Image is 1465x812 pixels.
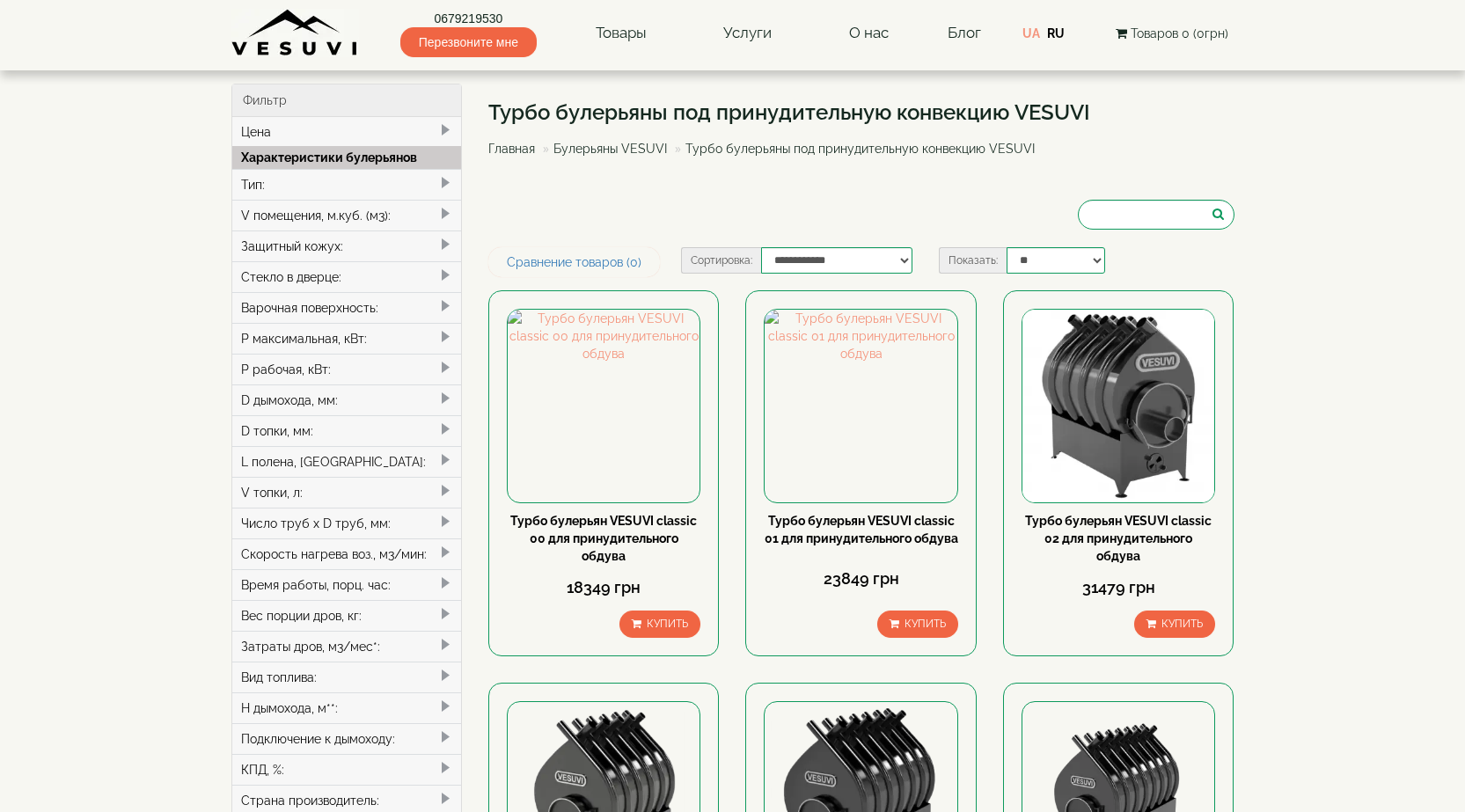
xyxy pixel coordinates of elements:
[232,323,462,354] div: P максимальная, кВт:
[1022,26,1040,40] a: UA
[553,142,667,156] a: Булерьяны VESUVI
[508,310,700,501] img: Турбо булерьян VESUVI classic 00 для принудительного обдува
[232,117,462,147] div: Цена
[1022,310,1214,501] img: Турбо булерьян VESUVI classic 02 для принудительного обдува
[232,569,462,600] div: Время работы, порц. час:
[765,514,958,545] a: Турбо булерьян VESUVI classic 01 для принудительного обдува
[578,13,664,54] a: Товары
[232,631,462,662] div: Затраты дров, м3/мес*:
[765,310,956,501] img: Турбо булерьян VESUVI classic 01 для принудительного обдува
[231,9,359,57] img: Завод VESUVI
[488,101,1090,124] h1: Турбо булерьяны под принудительную конвекцию VESUVI
[948,24,981,41] a: Блог
[232,146,462,169] div: Характеристики булерьянов
[400,27,537,57] span: Перезвоните мне
[488,142,535,156] a: Главная
[1025,514,1212,563] a: Турбо булерьян VESUVI classic 02 для принудительного обдува
[706,13,789,54] a: Услуги
[232,415,462,446] div: D топки, мм:
[1110,24,1234,43] button: Товаров 0 (0грн)
[232,169,462,200] div: Тип:
[1161,618,1203,630] span: Купить
[232,538,462,569] div: Скорость нагрева воз., м3/мин:
[400,10,537,27] a: 0679219530
[1022,576,1215,599] div: 31479 грн
[1047,26,1065,40] a: RU
[232,754,462,785] div: КПД, %:
[232,477,462,508] div: V топки, л:
[232,600,462,631] div: Вес порции дров, кг:
[232,230,462,261] div: Защитный кожух:
[1134,611,1215,638] button: Купить
[232,662,462,692] div: Вид топлива:
[764,567,957,590] div: 23849 грн
[670,140,1035,157] li: Турбо булерьяны под принудительную конвекцию VESUVI
[232,84,462,117] div: Фильтр
[232,200,462,230] div: V помещения, м.куб. (м3):
[510,514,697,563] a: Турбо булерьян VESUVI classic 00 для принудительного обдува
[232,354,462,384] div: P рабочая, кВт:
[507,576,700,599] div: 18349 грн
[619,611,700,638] button: Купить
[905,618,946,630] span: Купить
[681,247,761,274] label: Сортировка:
[232,261,462,292] div: Стекло в дверце:
[1131,26,1228,40] span: Товаров 0 (0грн)
[831,13,906,54] a: О нас
[488,247,660,277] a: Сравнение товаров (0)
[232,446,462,477] div: L полена, [GEOGRAPHIC_DATA]:
[877,611,958,638] button: Купить
[232,292,462,323] div: Варочная поверхность:
[939,247,1007,274] label: Показать:
[647,618,688,630] span: Купить
[232,723,462,754] div: Подключение к дымоходу:
[232,508,462,538] div: Число труб x D труб, мм:
[232,692,462,723] div: H дымохода, м**:
[232,384,462,415] div: D дымохода, мм:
